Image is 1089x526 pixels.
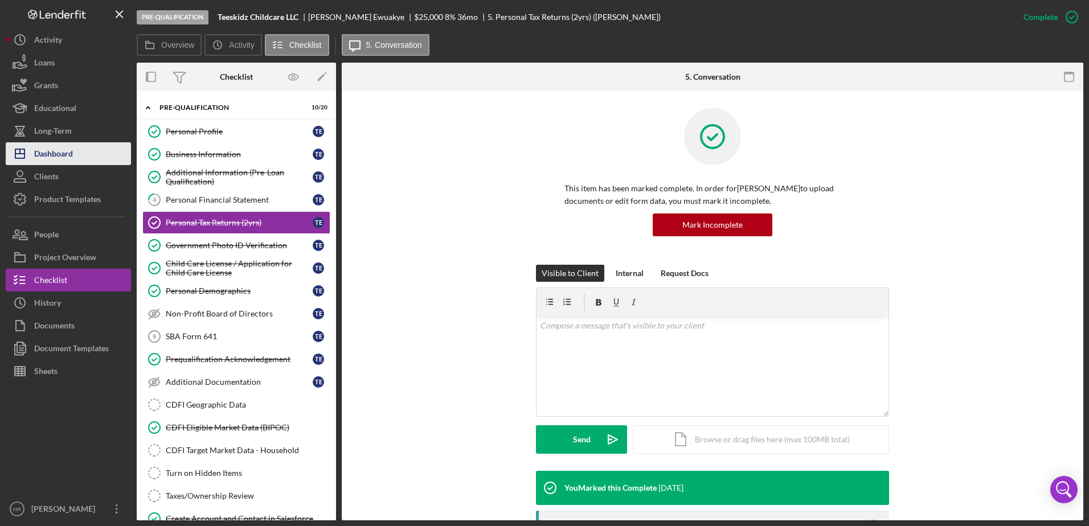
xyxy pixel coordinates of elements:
[573,425,591,454] div: Send
[142,257,330,280] a: Child Care License / Application for Child Care LicenseTE
[366,40,422,50] label: 5. Conversation
[166,400,330,409] div: CDFI Geographic Data
[1012,6,1083,28] button: Complete
[6,74,131,97] button: Grants
[6,188,131,211] button: Product Templates
[166,218,313,227] div: Personal Tax Returns (2yrs)
[218,13,298,22] b: Teeskidz Childcare LLC
[6,142,131,165] button: Dashboard
[166,423,330,432] div: CDFI Eligible Market Data (BIPOC)
[6,97,131,120] a: Educational
[616,265,644,282] div: Internal
[414,12,443,22] span: $25,000
[34,246,96,272] div: Project Overview
[34,291,61,317] div: History
[28,498,103,523] div: [PERSON_NAME]
[229,40,254,50] label: Activity
[1050,476,1078,503] div: Open Intercom Messenger
[166,195,313,204] div: Personal Financial Statement
[13,506,21,512] text: HR
[655,265,714,282] button: Request Docs
[289,40,322,50] label: Checklist
[34,97,76,122] div: Educational
[166,241,313,250] div: Government Photo ID Verification
[313,240,324,251] div: T E
[1024,6,1058,28] div: Complete
[166,491,330,500] div: Taxes/Ownership Review
[457,13,478,22] div: 36 mo
[142,484,330,507] a: Taxes/Ownership Review
[142,143,330,166] a: Business InformationTE
[166,168,313,186] div: Additional Information (Pre-Loan Qualification)
[142,166,330,188] a: Additional Information (Pre-Loan Qualification)TE
[564,483,657,492] div: You Marked this Complete
[34,269,67,294] div: Checklist
[142,393,330,416] a: CDFI Geographic Data
[153,333,156,340] tspan: 9
[142,371,330,393] a: Additional DocumentationTE
[307,104,327,111] div: 10 / 20
[682,213,743,236] div: Mark Incomplete
[313,308,324,319] div: T E
[6,498,131,520] button: HR[PERSON_NAME]
[658,483,683,492] time: 2025-09-04 12:31
[166,332,313,341] div: SBA Form 641
[6,337,131,360] button: Document Templates
[142,325,330,348] a: 9SBA Form 641TE
[142,462,330,484] a: Turn on Hidden Items
[204,34,261,56] button: Activity
[488,13,661,22] div: 5. Personal Tax Returns (2yrs) ([PERSON_NAME])
[34,28,62,54] div: Activity
[6,28,131,51] button: Activity
[313,171,324,183] div: T E
[166,446,330,455] div: CDFI Target Market Data - Household
[313,126,324,137] div: T E
[6,314,131,337] button: Documents
[153,196,157,203] tspan: 4
[308,13,414,22] div: [PERSON_NAME] Ewuakye
[159,104,299,111] div: Pre-Qualification
[142,188,330,211] a: 4Personal Financial StatementTE
[137,10,208,24] div: Pre-Qualification
[6,269,131,291] button: Checklist
[6,291,131,314] button: History
[313,149,324,160] div: T E
[6,223,131,246] a: People
[661,265,709,282] div: Request Docs
[610,265,649,282] button: Internal
[313,376,324,388] div: T E
[6,246,131,269] a: Project Overview
[142,120,330,143] a: Personal ProfileTE
[142,211,330,234] a: Personal Tax Returns (2yrs)TE
[166,355,313,364] div: Prequalification Acknowledgement
[653,213,772,236] button: Mark Incomplete
[313,354,324,365] div: T E
[166,150,313,159] div: Business Information
[166,469,330,478] div: Turn on Hidden Items
[6,360,131,383] button: Sheets
[6,51,131,74] button: Loans
[542,265,599,282] div: Visible to Client
[34,223,59,249] div: People
[313,285,324,297] div: T E
[142,302,330,325] a: Non-Profit Board of DirectorsTE
[161,40,194,50] label: Overview
[536,265,604,282] button: Visible to Client
[220,72,253,81] div: Checklist
[142,439,330,462] a: CDFI Target Market Data - Household
[34,51,55,77] div: Loans
[313,194,324,206] div: T E
[34,314,75,340] div: Documents
[34,120,72,145] div: Long-Term
[166,309,313,318] div: Non-Profit Board of Directors
[166,127,313,136] div: Personal Profile
[34,360,58,385] div: Sheets
[166,514,330,523] div: Create Account and Contact in Salesforce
